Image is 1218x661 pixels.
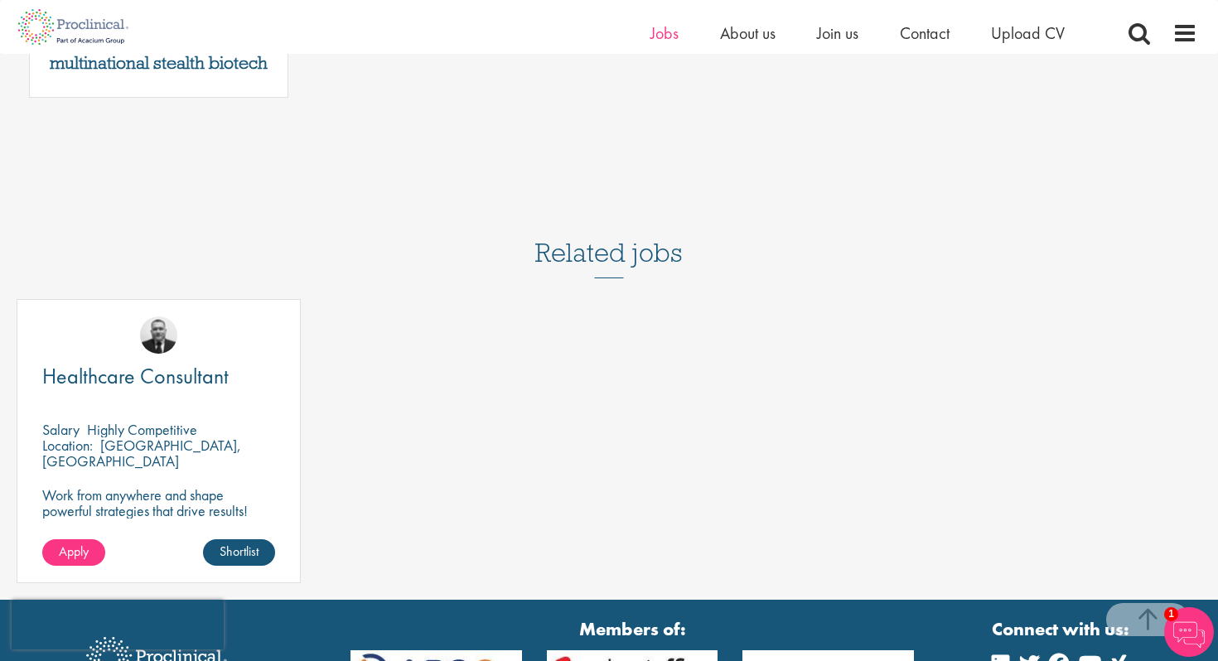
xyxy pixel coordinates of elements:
a: Shortlist [203,539,275,566]
a: About us [720,22,776,44]
a: Contact [900,22,950,44]
strong: Connect with us: [992,616,1133,642]
strong: Members of: [350,616,914,642]
span: Salary [42,420,80,439]
img: Chatbot [1164,607,1214,657]
span: 1 [1164,607,1178,621]
iframe: reCAPTCHA [12,600,224,649]
a: Jobs [650,22,679,44]
span: Location: [42,436,93,455]
a: Join us [817,22,858,44]
img: Jakub Hanas [140,316,177,354]
span: Healthcare Consultant [42,362,229,390]
a: Apply [42,539,105,566]
a: Healthcare Consultant [42,366,275,387]
p: [GEOGRAPHIC_DATA], [GEOGRAPHIC_DATA] [42,436,241,470]
p: Highly Competitive [87,420,197,439]
span: Apply [59,543,89,560]
h3: Related jobs [535,197,683,278]
a: Upload CV [991,22,1065,44]
p: Work from anywhere and shape powerful strategies that drive results! Enjoy the freedom of remote ... [42,487,275,550]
